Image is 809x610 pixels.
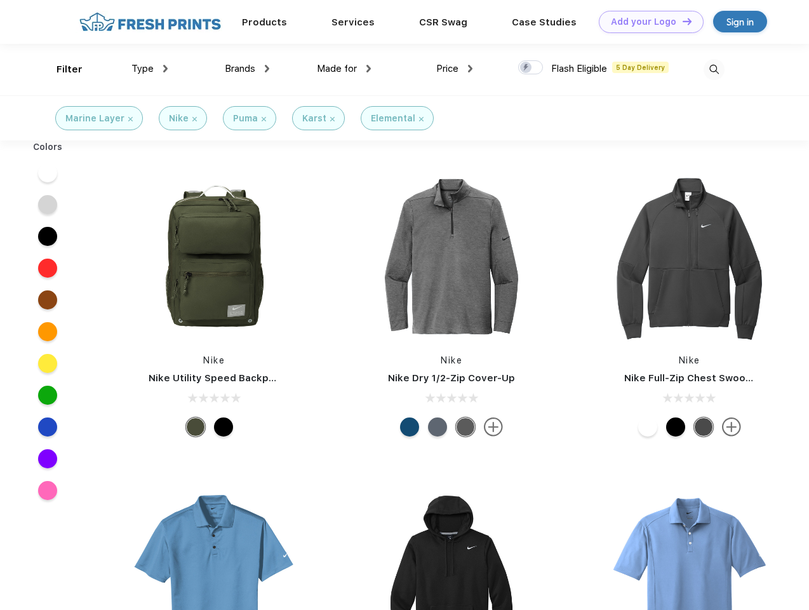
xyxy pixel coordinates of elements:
[551,63,607,74] span: Flash Eligible
[262,117,266,121] img: filter_cancel.svg
[265,65,269,72] img: dropdown.png
[214,417,233,437] div: Black
[233,112,258,125] div: Puma
[76,11,225,33] img: fo%20logo%202.webp
[484,417,503,437] img: more.svg
[330,117,335,121] img: filter_cancel.svg
[331,17,375,28] a: Services
[468,65,472,72] img: dropdown.png
[169,112,189,125] div: Nike
[428,417,447,437] div: Navy Heather
[371,112,415,125] div: Elemental
[400,417,419,437] div: Gym Blue
[317,63,357,74] span: Made for
[57,62,83,77] div: Filter
[130,172,298,341] img: func=resize&h=266
[436,63,458,74] span: Price
[704,59,725,80] img: desktop_search.svg
[367,172,536,341] img: func=resize&h=266
[624,372,793,384] a: Nike Full-Zip Chest Swoosh Jacket
[612,62,669,73] span: 5 Day Delivery
[23,140,72,154] div: Colors
[456,417,475,437] div: Black Heather
[203,355,225,365] a: Nike
[441,355,462,365] a: Nike
[225,63,255,74] span: Brands
[611,17,676,27] div: Add your Logo
[163,65,168,72] img: dropdown.png
[638,417,657,437] div: White
[713,11,767,32] a: Sign in
[242,17,287,28] a: Products
[366,65,371,72] img: dropdown.png
[186,417,205,437] div: Cargo Khaki
[694,417,713,437] div: Anthracite
[726,15,754,29] div: Sign in
[679,355,700,365] a: Nike
[666,417,685,437] div: Black
[192,117,197,121] img: filter_cancel.svg
[149,372,286,384] a: Nike Utility Speed Backpack
[419,17,467,28] a: CSR Swag
[65,112,124,125] div: Marine Layer
[419,117,424,121] img: filter_cancel.svg
[302,112,326,125] div: Karst
[131,63,154,74] span: Type
[605,172,774,341] img: func=resize&h=266
[128,117,133,121] img: filter_cancel.svg
[722,417,741,437] img: more.svg
[388,372,515,384] a: Nike Dry 1/2-Zip Cover-Up
[683,18,692,25] img: DT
